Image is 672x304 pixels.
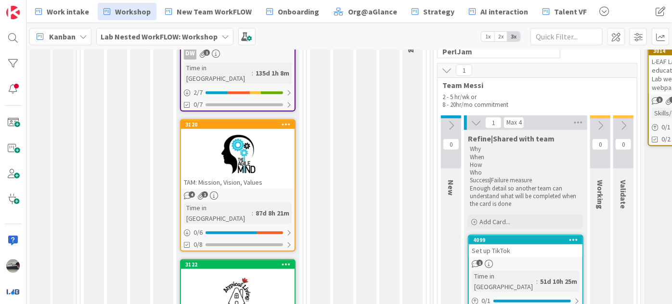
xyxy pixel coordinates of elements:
span: Add Card... [479,217,510,226]
span: 0/7 [194,100,203,110]
a: Org@aGlance [328,3,403,20]
div: 51d 10h 25m [538,276,580,287]
span: Validate [619,180,628,209]
span: Onboarding [278,6,319,17]
img: Visit kanbanzone.com [6,6,20,19]
div: 4099Set up TikTok [469,236,582,257]
span: 0 / 6 [194,228,203,238]
span: Strategy [423,6,454,17]
span: Org@aGlance [348,6,397,17]
div: 3122 [185,261,295,268]
span: 1 [204,50,210,56]
div: Max 4 [506,120,521,125]
a: AI interaction [463,3,534,20]
span: : [536,276,538,287]
div: 4099 [473,237,582,243]
input: Quick Filter... [530,28,603,45]
div: 3120TAM: Mission, Vision, Values [181,120,295,189]
a: Talent VF [537,3,593,20]
span: 1 [477,260,483,266]
div: Time in [GEOGRAPHIC_DATA] [184,63,252,84]
p: 2 - 5 hr/wk or [442,93,632,101]
span: 3 [657,97,663,103]
a: Work intake [29,3,95,20]
span: AI interaction [480,6,528,17]
span: 3x [507,32,520,41]
div: Set up TikTok [469,244,582,257]
p: Who [470,169,582,177]
a: Strategy [406,3,460,20]
span: Work intake [47,6,89,17]
div: 135d 1h 8m [253,68,292,78]
p: Success|Failure measure [470,177,582,184]
span: New Team WorkFLOW [177,6,252,17]
span: Workshop [115,6,151,17]
a: New Team WorkFLOW [159,3,258,20]
p: How [470,161,582,169]
div: TAM: Mission, Vision, Values [181,176,295,189]
span: 1x [481,32,494,41]
span: Working [595,180,605,209]
span: 1 [456,64,472,76]
img: avatar [6,285,20,298]
p: Why [470,145,582,153]
span: 1 [202,191,208,198]
div: 3122 [181,260,295,269]
span: 0/8 [194,240,203,250]
div: DW [184,47,196,60]
div: 3120 [185,121,295,128]
span: PerlJam [442,47,548,56]
span: 0/2 [661,134,671,144]
div: 2/7 [181,87,295,99]
p: When [470,153,582,161]
p: 8 - 20hr/mo commitment [442,101,632,109]
span: New [446,180,456,195]
span: Team Messi [442,80,625,90]
span: 1 [485,117,502,128]
a: Workshop [98,3,156,20]
span: : [252,208,253,218]
span: : [252,68,253,78]
div: 4099 [469,236,582,244]
img: jB [6,259,20,273]
span: 0 [592,139,608,150]
b: Lab Nested WorkFLOW: Workshop [101,32,218,41]
div: 3120 [181,120,295,129]
span: 4 [189,191,195,198]
span: Refine|Shared with team [468,134,555,143]
a: Onboarding [260,3,325,20]
span: 0 / 1 [661,122,671,132]
div: Time in [GEOGRAPHIC_DATA] [472,271,536,292]
span: 2x [494,32,507,41]
p: Enough detail so another team can understand what will be completed when the card is done [470,185,582,208]
div: Time in [GEOGRAPHIC_DATA] [184,203,252,224]
span: Talent VF [554,6,587,17]
span: 0 [615,139,632,150]
div: 87d 8h 21m [253,208,292,218]
div: DW [181,47,295,60]
span: 0 [443,139,459,150]
div: 0/6 [181,227,295,239]
span: 2 / 7 [194,88,203,98]
span: Kanban [49,31,76,42]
